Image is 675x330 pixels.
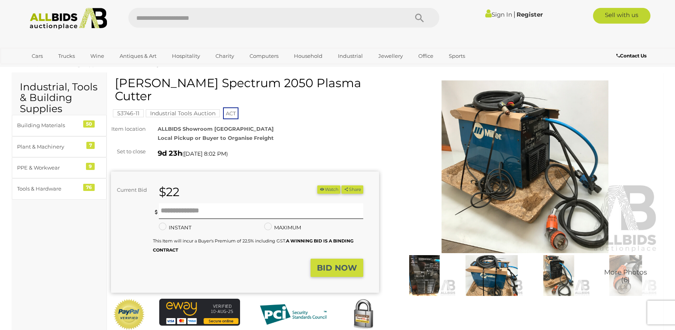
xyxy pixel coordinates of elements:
button: BID NOW [311,259,363,277]
div: Item location [105,124,152,134]
a: Industrial Tools Auction [146,110,220,116]
strong: Local Pickup or Buyer to Organise Freight [158,135,274,141]
a: Tools & Hardware 76 [12,178,107,199]
img: Miller Spectrum 2050 Plasma Cutter [527,255,590,296]
strong: $22 [159,185,179,199]
mark: Industrial Tools Auction [146,109,220,117]
h2: Industrial, Tools & Building Supplies [20,82,99,114]
button: Watch [317,185,340,194]
a: 53746-11 [113,110,144,116]
a: Trucks [53,50,80,63]
div: 9 [86,163,95,170]
span: ACT [223,107,238,119]
a: Antiques & Art [114,50,162,63]
button: Share [341,185,363,194]
span: ( ) [182,151,228,157]
img: Miller Spectrum 2050 Plasma Cutter [393,255,456,296]
div: PPE & Workwear [17,163,82,172]
div: Building Materials [17,121,82,130]
button: Search [400,8,439,28]
a: Wine [85,50,109,63]
div: Plant & Machinery [17,142,82,151]
div: Set to close [105,147,152,156]
a: PPE & Workwear 9 [12,157,107,178]
strong: 9d 23h [158,149,182,158]
small: This Item will incur a Buyer's Premium of 22.5% including GST. [153,238,353,253]
div: Current Bid [111,185,153,195]
a: Jewellery [373,50,408,63]
a: More Photos(6) [594,255,657,296]
div: 76 [83,184,95,191]
a: Charity [210,50,239,63]
a: Sign In [485,11,512,18]
a: Plant & Machinery 7 [12,136,107,157]
mark: 53746-11 [113,109,144,117]
div: 7 [86,142,95,149]
a: Industrial [333,50,368,63]
a: Sports [444,50,470,63]
div: 50 [83,120,95,128]
a: [GEOGRAPHIC_DATA] [27,63,93,76]
strong: ALLBIDS Showroom [GEOGRAPHIC_DATA] [158,126,274,132]
img: Miller Spectrum 2050 Plasma Cutter [594,255,657,296]
b: Contact Us [616,53,646,59]
span: | [513,10,515,19]
img: eWAY Payment Gateway [159,299,240,326]
div: Tools & Hardware [17,184,82,193]
label: MAXIMUM [264,223,301,232]
a: Contact Us [616,52,648,60]
a: Cars [27,50,48,63]
span: [DATE] 8:02 PM [184,150,226,157]
label: INSTANT [159,223,191,232]
img: Miller Spectrum 2050 Plasma Cutter [391,80,659,253]
img: Allbids.com.au [25,8,111,30]
span: More Photos (6) [604,269,647,284]
a: Sell with us [593,8,650,24]
a: Register [517,11,543,18]
a: Building Materials 50 [12,115,107,136]
a: Office [413,50,439,63]
a: Computers [244,50,284,63]
strong: BID NOW [317,263,357,273]
a: Hospitality [167,50,205,63]
img: Miller Spectrum 2050 Plasma Cutter [460,255,523,296]
li: Watch this item [317,185,340,194]
a: Household [289,50,328,63]
h1: [PERSON_NAME] Spectrum 2050 Plasma Cutter [115,76,377,103]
